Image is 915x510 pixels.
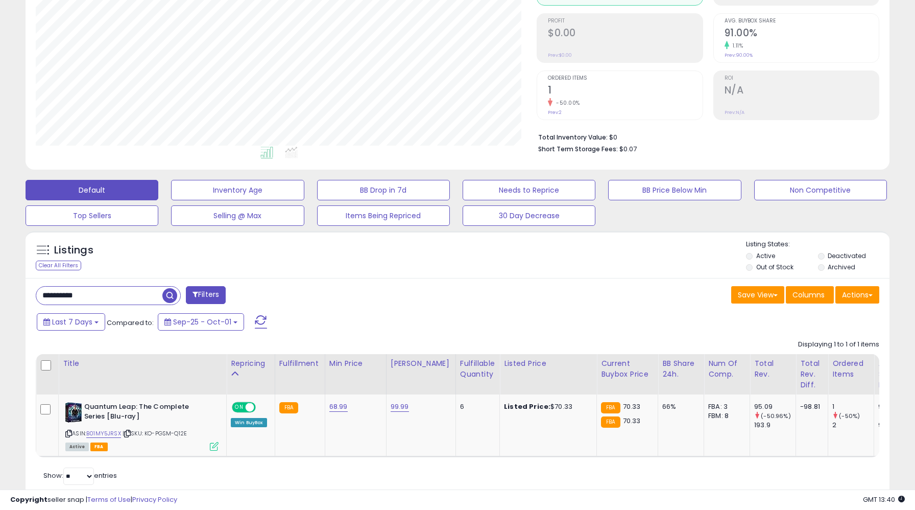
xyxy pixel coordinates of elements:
span: $0.07 [619,144,637,154]
label: Archived [828,263,855,271]
button: Columns [786,286,834,304]
span: 70.33 [623,402,641,411]
small: FBA [279,402,298,413]
span: ON [233,403,246,412]
div: Current Buybox Price [601,358,654,380]
div: Ordered Items [832,358,870,380]
p: Listing States: [746,240,889,249]
a: B01MY5JRSX [86,429,121,438]
div: Min Price [329,358,382,369]
button: Sep-25 - Oct-01 [158,313,244,331]
div: seller snap | | [10,495,177,505]
h5: Listings [54,243,93,258]
small: (-50%) [839,412,860,420]
div: BB Share 24h. [662,358,700,380]
button: Filters [186,286,226,304]
button: BB Drop in 7d [317,180,450,200]
h2: 91.00% [725,27,879,41]
b: Listed Price: [504,402,550,411]
span: Compared to: [107,318,154,328]
button: Actions [835,286,879,304]
button: Save View [731,286,784,304]
button: Default [26,180,158,200]
div: 66% [662,402,696,411]
a: Privacy Policy [132,495,177,504]
div: [PERSON_NAME] [391,358,451,369]
button: Non Competitive [754,180,887,200]
label: Deactivated [828,251,866,260]
span: Profit [548,18,702,24]
h2: N/A [725,84,879,98]
div: Clear All Filters [36,261,81,270]
button: Top Sellers [26,205,158,226]
button: 30 Day Decrease [463,205,595,226]
div: Repricing [231,358,271,369]
small: Prev: N/A [725,109,744,115]
span: Last 7 Days [52,317,92,327]
span: FBA [90,443,108,451]
small: Prev: 2 [548,109,562,115]
span: 2025-10-9 13:40 GMT [863,495,905,504]
button: Selling @ Max [171,205,304,226]
a: Terms of Use [87,495,131,504]
small: FBA [601,402,620,413]
strong: Copyright [10,495,47,504]
div: 95.09 [754,402,796,411]
span: Columns [792,290,825,300]
img: 51EIPw5l1fL._SL40_.jpg [65,402,82,423]
div: Num of Comp. [708,358,745,380]
label: Active [756,251,775,260]
small: -50.00% [552,99,580,107]
div: FBM: 8 [708,411,742,421]
button: Inventory Age [171,180,304,200]
b: Short Term Storage Fees: [538,145,618,153]
h2: 1 [548,84,702,98]
div: Fulfillment [279,358,321,369]
button: Items Being Repriced [317,205,450,226]
small: Prev: $0.00 [548,52,572,58]
small: Prev: 90.00% [725,52,753,58]
b: Total Inventory Value: [538,133,608,142]
span: OFF [254,403,271,412]
button: Last 7 Days [37,313,105,331]
button: Needs to Reprice [463,180,595,200]
span: Sep-25 - Oct-01 [173,317,231,327]
span: ROI [725,76,879,81]
small: (-50.96%) [761,412,790,420]
div: Title [63,358,222,369]
div: Win BuyBox [231,418,267,427]
span: 70.33 [623,416,641,426]
span: Ordered Items [548,76,702,81]
div: FBA: 3 [708,402,742,411]
div: ASIN: [65,402,219,450]
h2: $0.00 [548,27,702,41]
span: Avg. Buybox Share [725,18,879,24]
span: | SKU: KO-PGSM-Q12E [123,429,187,437]
div: 1 [832,402,874,411]
div: Total Rev. Diff. [800,358,824,390]
div: 6 [460,402,492,411]
button: BB Price Below Min [608,180,741,200]
label: Out of Stock [756,263,793,271]
span: All listings currently available for purchase on Amazon [65,443,89,451]
div: -98.81 [800,402,820,411]
div: $70.33 [504,402,589,411]
span: Show: entries [43,471,117,480]
a: 99.99 [391,402,409,412]
div: Fulfillable Quantity [460,358,495,380]
a: 68.99 [329,402,348,412]
li: $0 [538,130,872,143]
div: Displaying 1 to 1 of 1 items [798,340,879,350]
small: FBA [601,416,620,428]
small: 1.11% [729,42,743,50]
div: Listed Price [504,358,592,369]
div: 2 [832,421,874,430]
div: Total Rev. [754,358,791,380]
div: 193.9 [754,421,796,430]
b: Quantum Leap: The Complete Series [Blu-ray] [84,402,208,424]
